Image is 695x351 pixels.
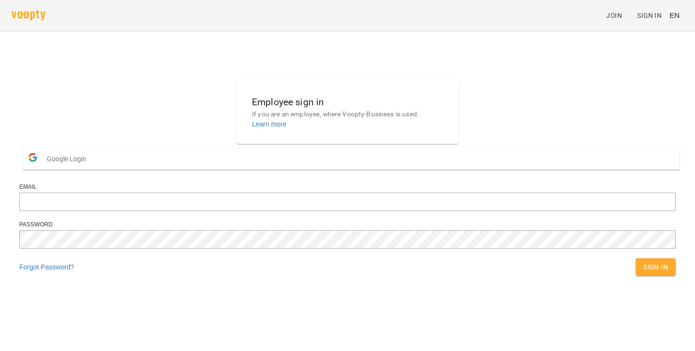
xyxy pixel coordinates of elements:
button: EN [666,6,683,24]
p: If you are an employee, where Voopty-Business is used. [252,110,443,119]
button: Employee sign inIf you are an employee, where Voopty-Business is used.Learn more [244,87,451,137]
a: Sign In [633,7,666,24]
button: Sign In [636,258,676,276]
div: Password [19,221,676,229]
div: Email [19,183,676,191]
button: Google Login [23,148,680,169]
a: Learn more [252,120,287,128]
span: Google Login [47,149,91,168]
a: Join [602,7,633,24]
span: EN [669,10,680,20]
a: Forgot Password? [19,263,74,271]
h6: Employee sign in [252,95,443,110]
span: Sign In [643,261,668,273]
img: voopty.png [12,10,45,20]
span: Join [606,10,622,21]
span: Sign In [637,10,662,21]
